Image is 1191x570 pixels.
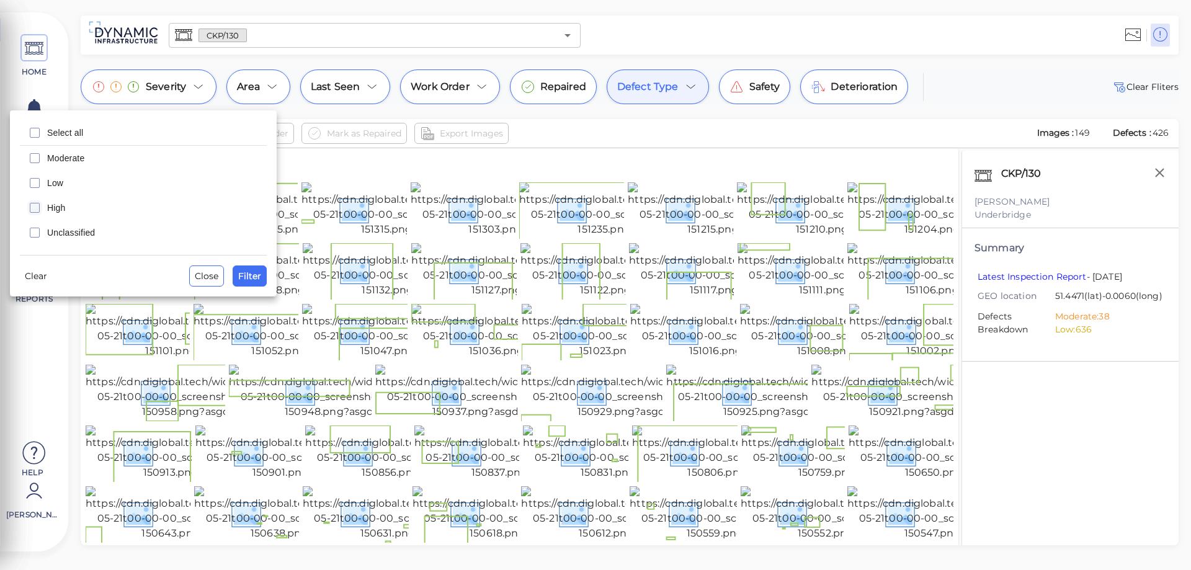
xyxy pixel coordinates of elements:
[189,265,224,287] button: Close
[20,220,267,245] div: Unclassified
[47,177,259,189] span: Low
[233,265,267,287] button: Filter
[47,152,259,164] span: Moderate
[20,195,267,220] div: High
[20,146,267,171] div: Moderate
[238,269,261,283] span: Filter
[25,269,47,283] span: Clear
[1138,514,1182,561] iframe: Chat
[47,127,259,139] span: Select all
[47,202,259,214] span: High
[20,120,267,145] div: Select all
[20,171,267,195] div: Low
[47,226,259,239] span: Unclassified
[195,269,218,283] span: Close
[20,266,52,286] button: Clear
